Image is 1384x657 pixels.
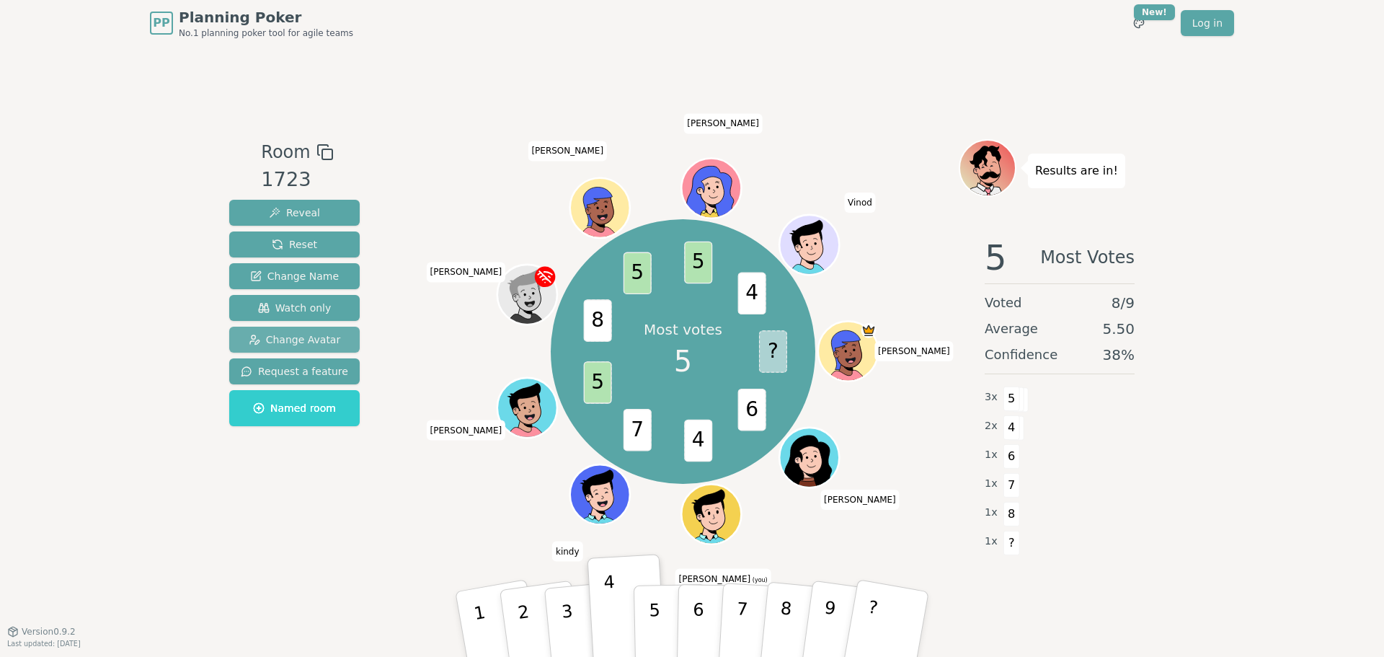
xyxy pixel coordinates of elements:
[1035,161,1118,181] p: Results are in!
[229,232,360,257] button: Reset
[528,141,607,162] span: Click to change your name
[1003,387,1020,411] span: 5
[229,295,360,321] button: Watch only
[603,572,619,651] p: 4
[985,505,998,521] span: 1 x
[861,323,877,338] span: Natasha is the host
[427,420,506,441] span: Click to change your name
[229,263,360,289] button: Change Name
[22,626,76,638] span: Version 0.9.2
[1134,4,1175,20] div: New!
[985,389,998,405] span: 3 x
[1126,10,1152,36] button: New!
[1003,444,1020,469] span: 6
[229,358,360,384] button: Request a feature
[261,139,310,165] span: Room
[1003,473,1020,498] span: 7
[7,640,81,648] span: Last updated: [DATE]
[750,577,768,583] span: (you)
[675,569,771,589] span: Click to change your name
[738,389,766,431] span: 6
[7,626,76,638] button: Version0.9.2
[153,14,169,32] span: PP
[1102,319,1135,339] span: 5.50
[685,242,713,284] span: 5
[985,476,998,492] span: 1 x
[1040,240,1135,275] span: Most Votes
[985,345,1057,365] span: Confidence
[674,340,692,383] span: 5
[874,341,954,361] span: Click to change your name
[759,330,787,373] span: ?
[584,299,612,342] span: 8
[985,240,1007,275] span: 5
[258,301,332,315] span: Watch only
[1181,10,1234,36] a: Log in
[249,332,341,347] span: Change Avatar
[427,263,506,283] span: Click to change your name
[844,193,876,213] span: Click to change your name
[624,409,652,451] span: 7
[683,486,740,542] button: Click to change your avatar
[1003,502,1020,526] span: 8
[685,420,713,462] span: 4
[241,364,348,379] span: Request a feature
[150,7,353,39] a: PPPlanning PokerNo.1 planning poker tool for agile teams
[985,319,1038,339] span: Average
[624,252,652,295] span: 5
[250,269,339,283] span: Change Name
[683,114,763,134] span: Click to change your name
[1003,415,1020,440] span: 4
[820,490,900,510] span: Click to change your name
[644,319,722,340] p: Most votes
[985,447,998,463] span: 1 x
[229,200,360,226] button: Reveal
[738,273,766,315] span: 4
[1003,531,1020,555] span: ?
[229,327,360,353] button: Change Avatar
[253,401,336,415] span: Named room
[985,418,998,434] span: 2 x
[229,390,360,426] button: Named room
[985,534,998,550] span: 1 x
[269,206,320,220] span: Reveal
[179,27,353,39] span: No.1 planning poker tool for agile teams
[179,7,353,27] span: Planning Poker
[272,237,317,252] span: Reset
[985,293,1022,313] span: Voted
[1103,345,1135,365] span: 38 %
[552,542,583,562] span: Click to change your name
[584,361,612,404] span: 5
[1112,293,1135,313] span: 8 / 9
[261,165,333,195] div: 1723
